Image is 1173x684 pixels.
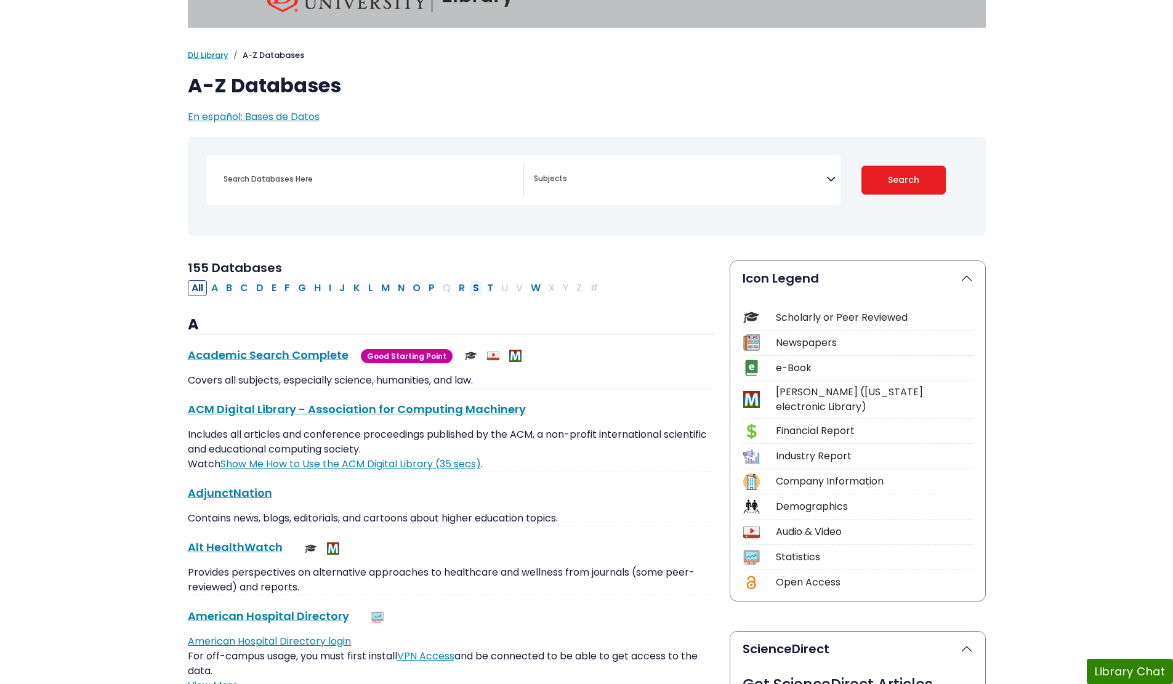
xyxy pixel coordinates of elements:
p: Covers all subjects, especially science, humanities, and law. [188,373,715,388]
div: Audio & Video [776,525,973,539]
button: Filter Results H [310,280,324,296]
p: Includes all articles and conference proceedings published by the ACM, a non-profit international... [188,427,715,472]
img: Icon Industry Report [743,448,760,465]
div: Statistics [776,550,973,565]
button: Filter Results W [527,280,544,296]
button: Filter Results O [409,280,424,296]
a: DU Library [188,49,228,61]
button: All [188,280,207,296]
button: Filter Results D [252,280,267,296]
button: Filter Results B [222,280,236,296]
img: Statistics [371,611,384,624]
button: Filter Results G [294,280,310,296]
img: Icon e-Book [743,360,760,376]
img: Icon Company Information [743,473,760,490]
a: American Hospital Directory login [188,634,351,648]
button: Filter Results C [236,280,252,296]
button: Filter Results L [365,280,377,296]
a: AdjunctNation [188,485,272,501]
button: Filter Results F [281,280,294,296]
button: Filter Results M [377,280,393,296]
div: [PERSON_NAME] ([US_STATE] electronic Library) [776,385,973,414]
button: Filter Results R [455,280,469,296]
button: Submit for Search Results [861,166,946,195]
a: En español: Bases de Datos [188,110,320,124]
h3: A [188,316,715,334]
div: Company Information [776,474,973,489]
div: Open Access [776,575,973,590]
div: Newspapers [776,336,973,350]
img: Icon Statistics [743,549,760,566]
button: Filter Results K [350,280,364,296]
a: VPN Access [397,649,454,663]
a: American Hospital Directory [188,608,349,624]
button: Filter Results E [268,280,280,296]
button: Filter Results N [394,280,408,296]
div: e-Book [776,361,973,376]
p: Provides perspectives on alternative approaches to healthcare and wellness from journals (some pe... [188,565,715,595]
a: Academic Search Complete [188,347,349,363]
img: Icon MeL (Michigan electronic Library) [743,391,760,408]
img: Icon Financial Report [743,423,760,440]
img: Icon Scholarly or Peer Reviewed [743,309,760,326]
nav: breadcrumb [188,49,986,62]
nav: Search filters [188,137,986,236]
button: ScienceDirect [730,632,985,666]
h1: A-Z Databases [188,74,986,97]
span: Good Starting Point [361,349,453,363]
div: Scholarly or Peer Reviewed [776,310,973,325]
img: Icon Open Access [744,574,759,591]
img: Scholarly or Peer Reviewed [305,542,317,555]
div: Financial Report [776,424,973,438]
li: A-Z Databases [228,49,304,62]
button: Icon Legend [730,261,985,296]
button: Filter Results I [325,280,335,296]
button: Filter Results J [336,280,349,296]
button: Library Chat [1087,659,1173,684]
div: Alpha-list to filter by first letter of database name [188,280,603,294]
img: Icon Newspapers [743,334,760,351]
button: Filter Results S [469,280,483,296]
textarea: Search [534,175,826,185]
img: MeL (Michigan electronic Library) [327,542,339,555]
button: Filter Results T [483,280,497,296]
span: 155 Databases [188,259,282,276]
a: ACM Digital Library - Association for Computing Machinery [188,401,526,417]
input: Search database by title or keyword [216,170,523,188]
img: Scholarly or Peer Reviewed [465,350,477,362]
img: Icon Audio & Video [743,524,760,541]
p: Contains news, blogs, editorials, and cartoons about higher education topics. [188,511,715,526]
img: Icon Demographics [743,499,760,515]
p: For off-campus usage, you must first install and be connected to be able to get access to the data. [188,634,715,678]
button: Filter Results A [208,280,222,296]
div: Industry Report [776,449,973,464]
div: Demographics [776,499,973,514]
a: Link opens in new window [220,457,481,471]
button: Filter Results P [425,280,438,296]
img: Audio & Video [487,350,499,362]
img: MeL (Michigan electronic Library) [509,350,522,362]
a: Alt HealthWatch [188,539,283,555]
